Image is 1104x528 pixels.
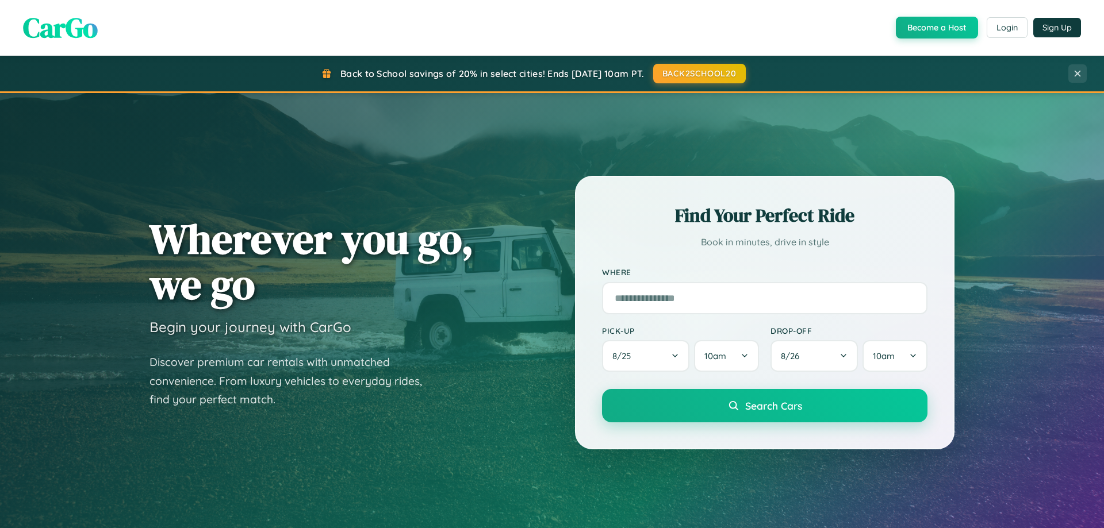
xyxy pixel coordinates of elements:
button: Login [987,17,1028,38]
label: Pick-up [602,326,759,336]
button: 10am [694,340,759,372]
p: Discover premium car rentals with unmatched convenience. From luxury vehicles to everyday rides, ... [149,353,437,409]
h3: Begin your journey with CarGo [149,318,351,336]
label: Drop-off [770,326,927,336]
label: Where [602,268,927,278]
span: 8 / 25 [612,350,637,361]
span: CarGo [23,9,98,47]
span: 10am [873,350,895,361]
span: 10am [704,350,726,361]
button: 8/25 [602,340,689,372]
button: Search Cars [602,389,927,422]
button: 8/26 [770,340,858,372]
p: Book in minutes, drive in style [602,234,927,250]
button: 10am [862,340,927,372]
span: Search Cars [745,399,802,412]
button: Become a Host [896,17,978,38]
button: Sign Up [1033,18,1081,37]
button: BACK2SCHOOL20 [653,64,746,83]
span: Back to School savings of 20% in select cities! Ends [DATE] 10am PT. [340,68,644,79]
h1: Wherever you go, we go [149,216,474,307]
h2: Find Your Perfect Ride [602,203,927,228]
span: 8 / 26 [781,350,805,361]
